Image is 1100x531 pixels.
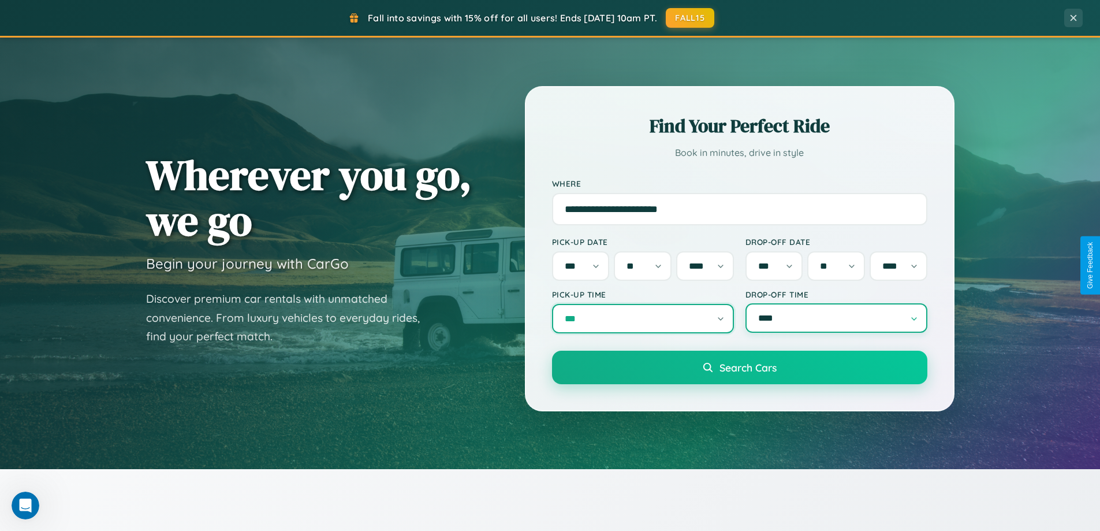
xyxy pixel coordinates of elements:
[552,179,927,188] label: Where
[719,361,777,374] span: Search Cars
[552,351,927,384] button: Search Cars
[146,255,349,272] h3: Begin your journey with CarGo
[146,289,435,346] p: Discover premium car rentals with unmatched convenience. From luxury vehicles to everyday rides, ...
[552,237,734,247] label: Pick-up Date
[745,289,927,299] label: Drop-off Time
[745,237,927,247] label: Drop-off Date
[146,152,472,243] h1: Wherever you go, we go
[666,8,714,28] button: FALL15
[1086,242,1094,289] div: Give Feedback
[552,113,927,139] h2: Find Your Perfect Ride
[368,12,657,24] span: Fall into savings with 15% off for all users! Ends [DATE] 10am PT.
[552,289,734,299] label: Pick-up Time
[552,144,927,161] p: Book in minutes, drive in style
[12,492,39,519] iframe: Intercom live chat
